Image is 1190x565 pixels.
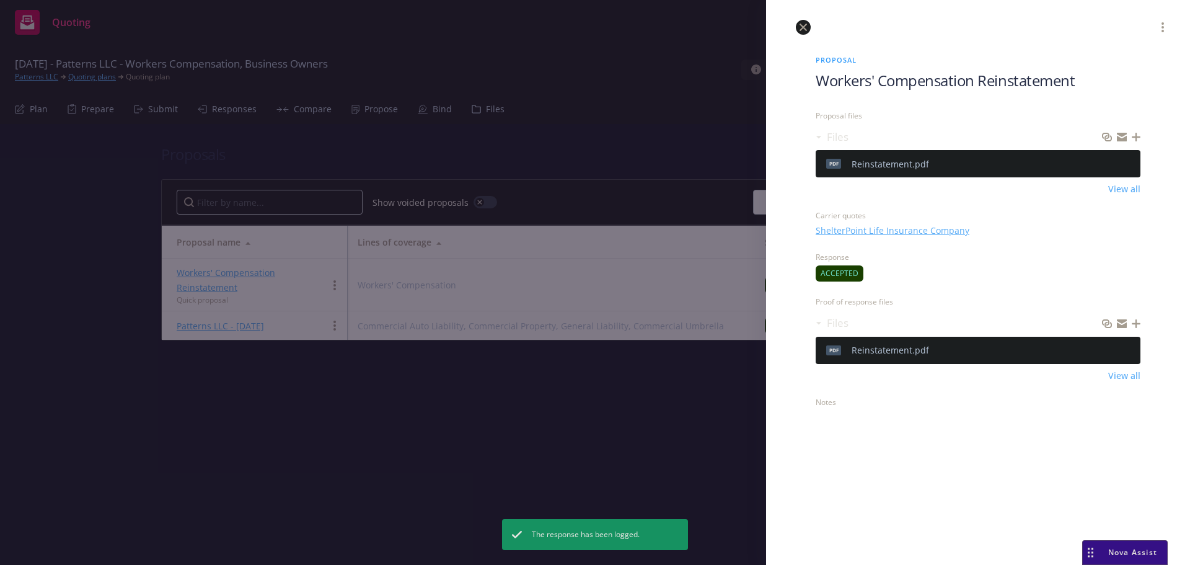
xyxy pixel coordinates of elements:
[1082,540,1168,565] button: Nova Assist
[816,55,1140,65] span: Proposal
[816,224,1140,237] a: ShelterPoint Life Insurance Company
[826,345,841,355] span: pdf
[827,315,848,331] h3: Files
[1155,20,1170,35] a: more
[532,529,640,540] span: The response has been logged.
[1108,182,1140,195] a: View all
[1108,547,1157,558] span: Nova Assist
[816,70,1140,91] h1: Workers' Compensation Reinstatement
[1124,156,1135,171] button: preview file
[816,296,1140,308] span: Proof of response files
[1124,343,1135,358] button: preview file
[816,210,1140,221] span: Carrier quotes
[1104,343,1114,358] button: download file
[816,315,848,331] div: Files
[816,252,1140,263] span: Response
[852,158,929,171] div: Reinstatement.pdf
[816,129,848,145] div: Files
[1104,156,1114,171] button: download file
[816,110,1140,122] span: Proposal files
[826,159,841,168] span: pdf
[796,20,811,35] a: close
[1108,369,1140,382] a: View all
[852,344,929,357] div: Reinstatement.pdf
[1083,541,1098,564] div: Drag to move
[821,268,858,279] span: ACCEPTED
[827,129,848,145] h3: Files
[816,397,1140,408] span: Notes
